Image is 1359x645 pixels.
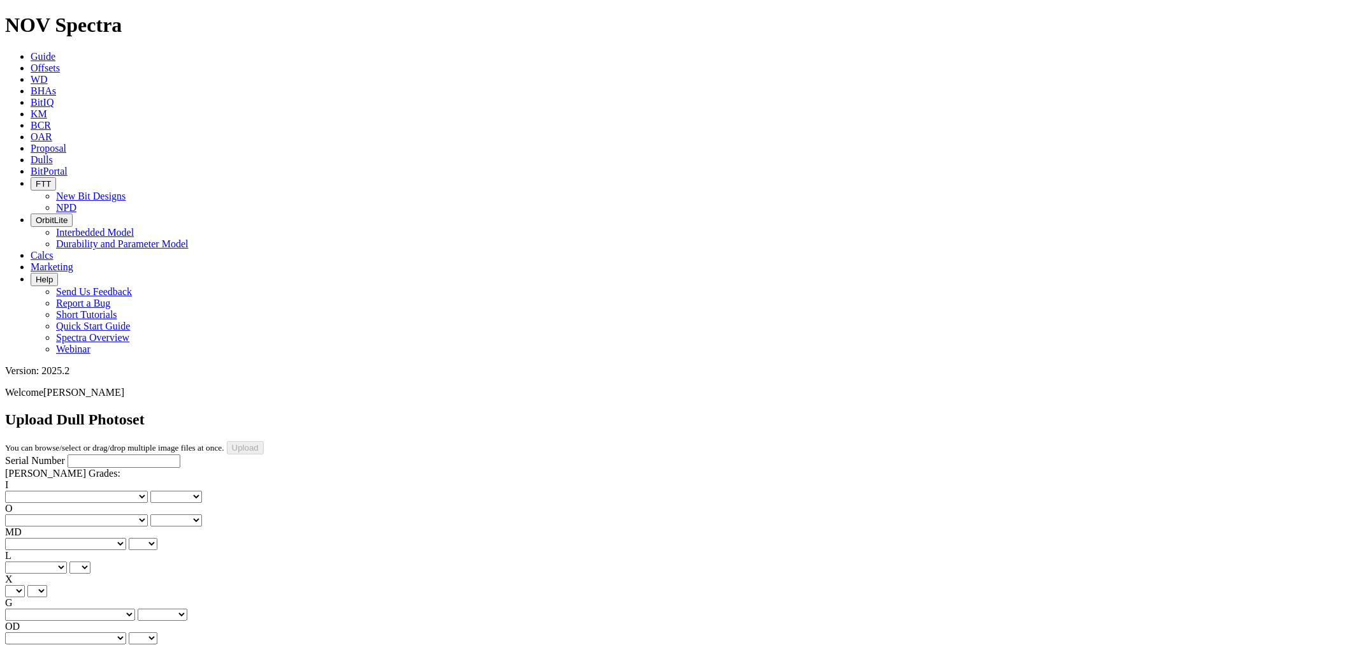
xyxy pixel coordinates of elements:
[56,332,129,343] a: Spectra Overview
[56,202,76,213] a: NPD
[31,154,53,165] a: Dulls
[5,443,224,453] small: You can browse/select or drag/drop multiple image files at once.
[31,108,47,119] a: KM
[31,166,68,177] a: BitPortal
[31,177,56,191] button: FTT
[36,215,68,225] span: OrbitLite
[5,621,20,632] label: OD
[5,479,8,490] label: I
[36,179,51,189] span: FTT
[5,526,22,537] label: MD
[36,275,53,284] span: Help
[31,51,55,62] a: Guide
[56,309,117,320] a: Short Tutorials
[5,411,1354,428] h2: Upload Dull Photoset
[31,120,51,131] a: BCR
[5,574,13,584] label: X
[56,321,130,331] a: Quick Start Guide
[5,387,1354,398] p: Welcome
[31,85,56,96] a: BHAs
[31,250,54,261] a: Calcs
[5,13,1354,37] h1: NOV Spectra
[31,214,73,227] button: OrbitLite
[5,468,1354,479] div: [PERSON_NAME] Grades:
[43,387,124,398] span: [PERSON_NAME]
[31,74,48,85] a: WD
[5,455,65,466] label: Serial Number
[31,273,58,286] button: Help
[31,97,54,108] a: BitIQ
[56,191,126,201] a: New Bit Designs
[5,365,1354,377] div: Version: 2025.2
[31,62,60,73] a: Offsets
[56,227,134,238] a: Interbedded Model
[56,344,90,354] a: Webinar
[56,286,132,297] a: Send Us Feedback
[31,131,52,142] a: OAR
[31,143,66,154] a: Proposal
[227,441,264,454] input: Upload
[56,298,110,308] a: Report a Bug
[31,261,73,272] a: Marketing
[5,550,11,561] label: L
[5,597,13,608] label: G
[56,238,189,249] a: Durability and Parameter Model
[5,503,13,514] label: O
